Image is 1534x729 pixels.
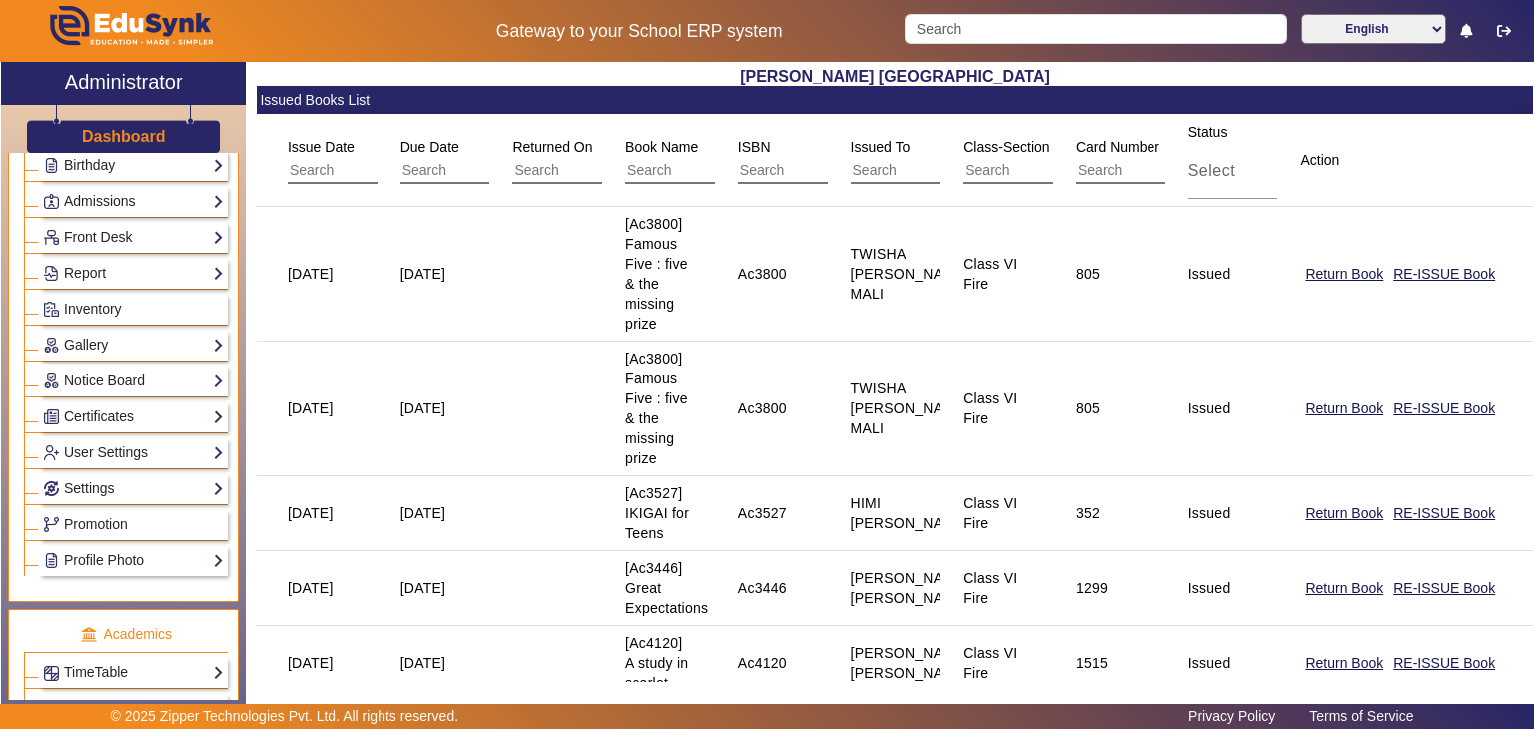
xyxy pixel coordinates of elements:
span: Book Name [625,139,698,155]
div: [DATE] [288,264,334,284]
p: Academics [24,624,228,645]
input: Search [963,158,1142,184]
div: Ac3527 [738,503,787,523]
span: Card Number [1076,139,1159,155]
button: Return Book [1303,262,1385,287]
img: academic.png [80,626,98,644]
div: ISBN [731,129,942,191]
div: Ac4120 [738,653,787,673]
button: RE-ISSUE Book [1391,651,1497,676]
div: [DATE] [400,264,446,284]
div: [Ac3527] IKIGAI for Teens [625,483,692,543]
div: [PERSON_NAME] [PERSON_NAME] [851,568,969,608]
div: [Ac3446] Great Expectations [625,558,708,618]
p: © 2025 Zipper Technologies Pvt. Ltd. All rights reserved. [111,706,459,727]
input: Search [905,14,1286,44]
div: Action [1293,142,1364,178]
div: Ac3446 [738,578,787,598]
div: 352 [1076,503,1100,523]
a: Dashboard [81,126,167,147]
input: Search [851,158,1030,184]
span: Returned On [512,139,592,155]
div: Class VI Fire [963,388,1030,428]
div: TWISHA [PERSON_NAME] MALI [851,378,969,438]
div: [DATE] [288,578,334,598]
div: Issued [1188,503,1231,523]
div: [DATE] [288,503,334,523]
div: 1299 [1076,578,1108,598]
div: Issue Date [281,129,491,191]
div: Class VI Fire [963,568,1030,608]
h2: Administrator [65,70,183,94]
div: [DATE] [400,578,446,598]
span: Issued To [851,139,911,155]
div: [Ac3800] Famous Five : five & the missing prize [625,349,692,468]
div: Due Date [393,129,604,191]
a: Administrator [1,62,246,105]
div: [DATE] [400,653,446,673]
div: [Ac3800] Famous Five : five & the missing prize [625,214,692,334]
span: Issue Date [288,139,355,155]
div: Status [1181,114,1393,206]
a: Inventory [43,298,224,321]
mat-card-header: Issued Books List [257,86,1533,114]
span: Due Date [400,139,459,155]
div: Class-Section [956,129,1166,191]
input: Search [738,158,917,184]
div: Issued [1188,264,1231,284]
div: TWISHA [PERSON_NAME] MALI [851,244,969,304]
button: RE-ISSUE Book [1391,262,1497,287]
button: Return Book [1303,651,1385,676]
div: Ac3800 [738,398,787,418]
button: RE-ISSUE Book [1391,501,1497,526]
span: Inventory [64,301,122,317]
div: Class VI Fire [963,493,1030,533]
button: RE-ISSUE Book [1391,396,1497,421]
div: [DATE] [400,398,446,418]
span: Class-Section [963,139,1049,155]
div: Card Number [1069,129,1279,191]
button: Return Book [1303,396,1385,421]
span: Status [1188,124,1228,140]
img: Branchoperations.png [44,517,59,532]
span: Promotion [64,516,128,532]
img: Inventory.png [44,302,59,317]
div: HIMI [PERSON_NAME] [851,493,969,533]
a: Promotion [43,513,224,536]
div: Returned On [505,129,716,191]
div: Issued To [844,129,1055,191]
h2: [PERSON_NAME] [GEOGRAPHIC_DATA] [257,67,1533,86]
button: RE-ISSUE Book [1391,576,1497,601]
div: Class VI Fire [963,254,1030,294]
h5: Gateway to your School ERP system [394,21,884,42]
div: 1515 [1076,653,1108,673]
input: Search [1076,158,1254,184]
input: Search [288,158,466,184]
div: Issued [1188,398,1231,418]
span: ISBN [738,139,771,155]
input: Search [625,158,804,184]
div: 805 [1076,398,1100,418]
input: Search [400,158,579,184]
div: Issued [1188,578,1231,598]
div: Ac3800 [738,264,787,284]
input: Search [512,158,691,184]
button: Return Book [1303,576,1385,601]
a: Privacy Policy [1178,703,1285,729]
div: [PERSON_NAME] [PERSON_NAME] [851,643,969,683]
div: [DATE] [400,503,446,523]
div: Issued [1188,653,1231,673]
div: Class VI Fire [963,643,1030,683]
button: Return Book [1303,501,1385,526]
span: Select [1188,162,1235,179]
h3: Dashboard [82,127,166,146]
div: [DATE] [288,398,334,418]
div: Book Name [618,129,829,191]
div: 805 [1076,264,1100,284]
div: [DATE] [288,653,334,673]
a: Terms of Service [1299,703,1423,729]
span: Action [1300,152,1339,168]
div: [Ac4120] A study in scarlet [625,633,692,693]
